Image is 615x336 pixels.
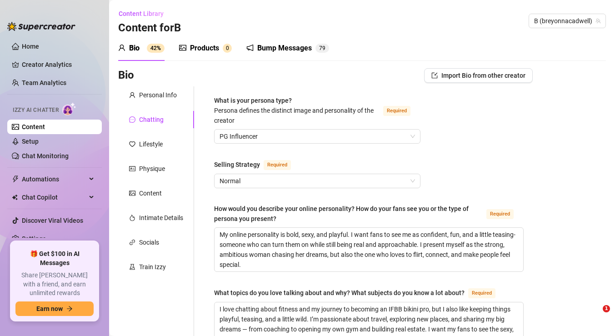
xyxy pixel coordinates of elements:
[246,44,254,51] span: notification
[118,44,125,51] span: user
[139,188,162,198] div: Content
[383,106,410,116] span: Required
[431,72,438,79] span: import
[139,262,166,272] div: Train Izzy
[264,160,291,170] span: Required
[139,164,165,174] div: Physique
[15,301,94,316] button: Earn nowarrow-right
[129,92,135,98] span: user
[22,172,86,186] span: Automations
[118,6,171,21] button: Content Library
[223,44,232,53] sup: 0
[584,305,606,327] iframe: Intercom live chat
[129,215,135,221] span: fire
[15,271,94,298] span: Share [PERSON_NAME] with a friend, and earn unlimited rewards
[118,68,134,83] h3: Bio
[424,68,533,83] button: Import Bio from other creator
[22,123,45,130] a: Content
[129,239,135,246] span: link
[22,217,83,224] a: Discover Viral Videos
[139,139,163,149] div: Lifestyle
[22,152,69,160] a: Chat Monitoring
[179,44,186,51] span: picture
[214,204,483,224] div: How would you describe your online personality? How do your fans see you or the type of persona y...
[441,72,525,79] span: Import Bio from other creator
[220,174,415,188] span: Normal
[22,235,46,242] a: Settings
[319,45,322,51] span: 7
[214,287,505,298] label: What topics do you love talking about and why? What subjects do you know a lot about?
[214,204,524,224] label: How would you describe your online personality? How do your fans see you or the type of persona y...
[603,305,610,312] span: 1
[139,90,177,100] div: Personal Info
[22,43,39,50] a: Home
[315,44,329,53] sup: 79
[322,45,325,51] span: 9
[15,250,94,267] span: 🎁 Get $100 in AI Messages
[62,102,76,115] img: AI Chatter
[129,190,135,196] span: picture
[22,138,39,145] a: Setup
[215,228,523,271] textarea: How would you describe your online personality? How do your fans see you or the type of persona y...
[22,79,66,86] a: Team Analytics
[12,176,19,183] span: thunderbolt
[22,190,86,205] span: Chat Copilot
[220,130,415,143] span: PG Influencer
[214,107,374,124] span: Persona defines the distinct image and personality of the creator
[214,159,301,170] label: Selling Strategy
[147,44,165,53] sup: 42%
[129,264,135,270] span: experiment
[12,194,18,201] img: Chat Copilot
[118,21,181,35] h3: Content for B
[129,141,135,147] span: heart
[22,57,95,72] a: Creator Analytics
[214,97,374,124] span: What is your persona type?
[486,209,514,219] span: Required
[139,213,183,223] div: Intimate Details
[595,18,601,24] span: team
[129,165,135,172] span: idcard
[214,160,260,170] div: Selling Strategy
[129,116,135,123] span: message
[139,237,159,247] div: Socials
[257,43,312,54] div: Bump Messages
[7,22,75,31] img: logo-BBDzfeDw.svg
[190,43,219,54] div: Products
[36,305,63,312] span: Earn now
[66,306,73,312] span: arrow-right
[139,115,164,125] div: Chatting
[534,14,600,28] span: B (breyonnacadwell)
[13,106,59,115] span: Izzy AI Chatter
[214,288,465,298] div: What topics do you love talking about and why? What subjects do you know a lot about?
[129,43,140,54] div: Bio
[468,288,495,298] span: Required
[119,10,164,17] span: Content Library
